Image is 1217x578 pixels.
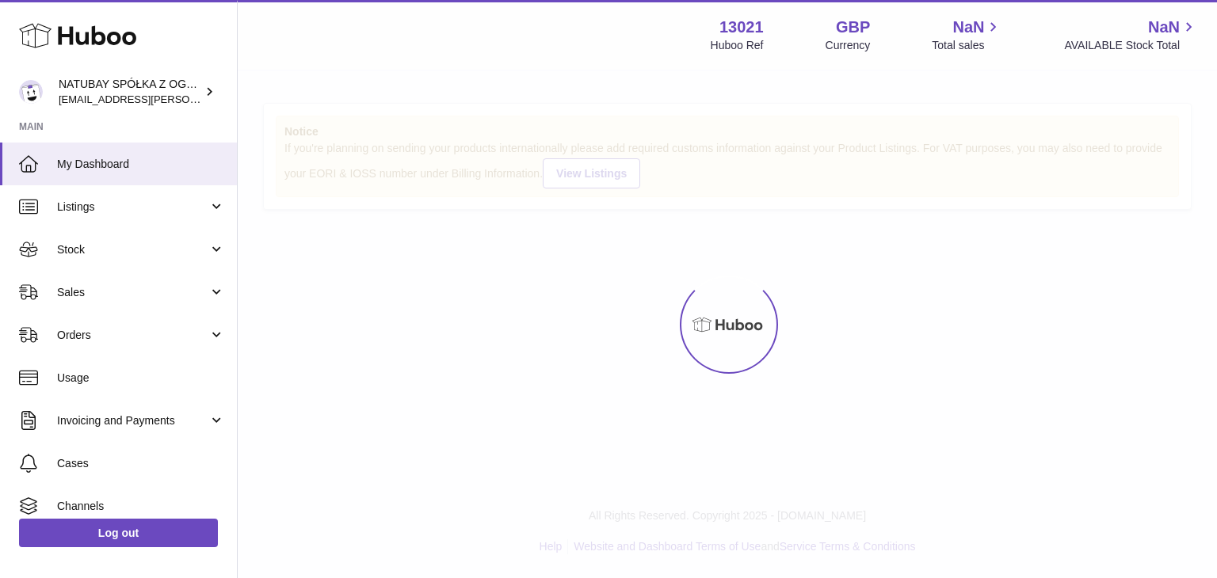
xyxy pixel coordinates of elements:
span: Stock [57,242,208,257]
a: NaN AVAILABLE Stock Total [1064,17,1198,53]
span: NaN [952,17,984,38]
a: Log out [19,519,218,547]
span: Cases [57,456,225,471]
a: NaN Total sales [932,17,1002,53]
span: Channels [57,499,225,514]
div: Huboo Ref [711,38,764,53]
span: AVAILABLE Stock Total [1064,38,1198,53]
strong: 13021 [719,17,764,38]
span: [EMAIL_ADDRESS][PERSON_NAME][DOMAIN_NAME] [59,93,318,105]
span: My Dashboard [57,157,225,172]
span: Sales [57,285,208,300]
span: NaN [1148,17,1180,38]
span: Total sales [932,38,1002,53]
span: Usage [57,371,225,386]
strong: GBP [836,17,870,38]
div: Currency [826,38,871,53]
div: NATUBAY SPÓŁKA Z OGRANICZONĄ ODPOWIEDZIALNOŚCIĄ [59,77,201,107]
img: kacper.antkowski@natubay.pl [19,80,43,104]
span: Invoicing and Payments [57,413,208,428]
span: Listings [57,200,208,215]
span: Orders [57,328,208,343]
